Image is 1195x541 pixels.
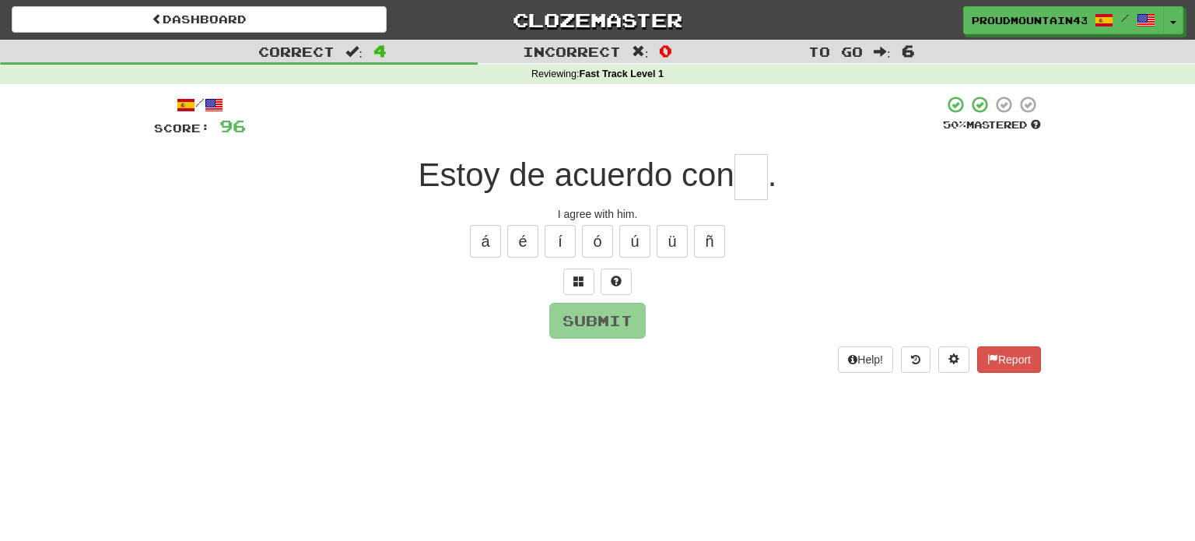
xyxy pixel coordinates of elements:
[545,225,576,258] button: í
[470,225,501,258] button: á
[963,6,1164,34] a: ProudMountain4387 /
[373,41,387,60] span: 4
[943,118,1041,132] div: Mastered
[1121,12,1129,23] span: /
[694,225,725,258] button: ñ
[549,303,646,339] button: Submit
[154,206,1041,222] div: I agree with him.
[838,346,893,373] button: Help!
[582,225,613,258] button: ó
[154,95,246,114] div: /
[580,69,664,79] strong: Fast Track Level 1
[563,269,594,295] button: Switch sentence to multiple choice alt+p
[419,156,734,193] span: Estoy de acuerdo con
[657,225,688,258] button: ü
[659,41,672,60] span: 0
[902,41,915,60] span: 6
[768,156,777,193] span: .
[972,13,1087,27] span: ProudMountain4387
[943,118,966,131] span: 50 %
[12,6,387,33] a: Dashboard
[601,269,632,295] button: Single letter hint - you only get 1 per sentence and score half the points! alt+h
[154,121,210,135] span: Score:
[523,44,621,59] span: Incorrect
[874,45,891,58] span: :
[619,225,650,258] button: ú
[345,45,363,58] span: :
[632,45,649,58] span: :
[808,44,863,59] span: To go
[977,346,1041,373] button: Report
[507,225,538,258] button: é
[219,116,246,135] span: 96
[258,44,335,59] span: Correct
[901,346,930,373] button: Round history (alt+y)
[410,6,785,33] a: Clozemaster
